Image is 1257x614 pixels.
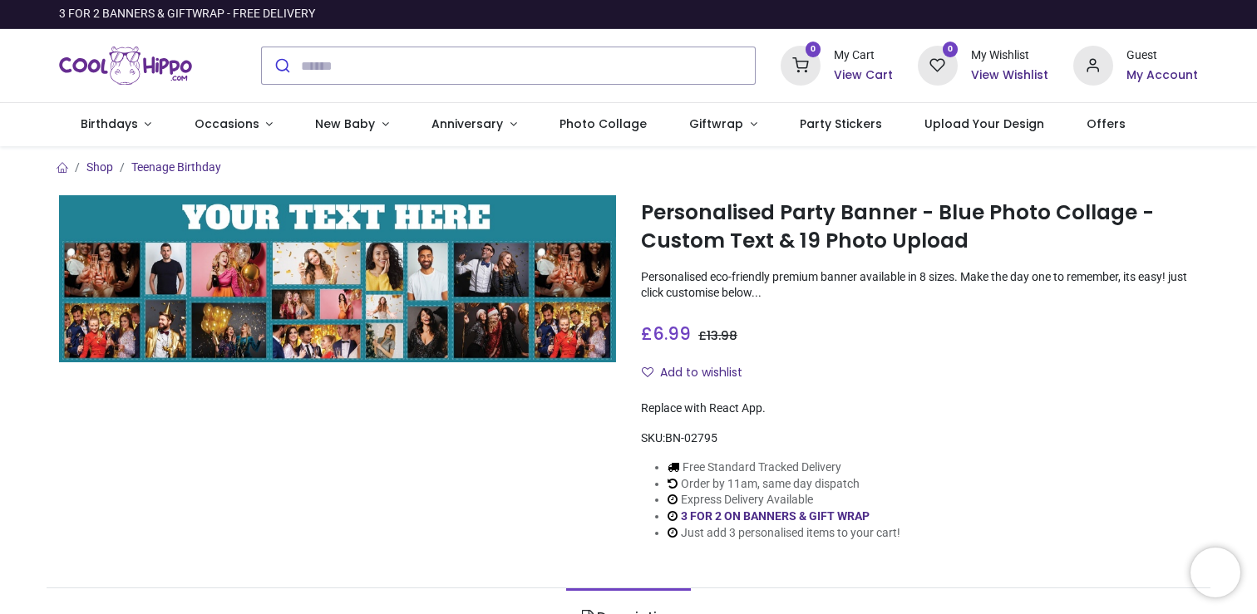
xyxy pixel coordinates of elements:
[681,509,870,523] a: 3 FOR 2 ON BANNERS & GIFT WRAP
[1190,548,1240,597] iframe: Brevo live chat
[668,476,900,493] li: Order by 11am, same day dispatch
[918,58,958,71] a: 0
[195,115,259,132] span: Occasions
[668,103,778,146] a: Giftwrap
[131,160,221,174] a: Teenage Birthday
[59,6,315,22] div: 3 FOR 2 BANNERS & GIFTWRAP - FREE DELIVERY
[1126,67,1198,84] a: My Account
[641,269,1198,302] p: Personalised eco-friendly premium banner available in 8 sizes. Make the day one to remember, its ...
[971,47,1048,64] div: My Wishlist
[689,115,743,132] span: Giftwrap
[668,492,900,508] li: Express Delivery Available
[59,42,192,89] a: Logo of Cool Hippo
[943,42,959,57] sup: 0
[315,115,375,132] span: New Baby
[834,67,893,84] a: View Cart
[698,327,737,344] span: £
[641,322,691,346] span: £
[59,195,616,362] img: Personalised Party Banner - Blue Photo Collage - Custom Text & 19 Photo Upload
[81,115,138,132] span: Birthdays
[1087,115,1126,132] span: Offers
[431,115,503,132] span: Anniversary
[641,400,1198,417] div: Replace with React App.
[707,327,737,344] span: 13.98
[59,42,192,89] img: Cool Hippo
[410,103,538,146] a: Anniversary
[924,115,1044,132] span: Upload Your Design
[641,199,1198,256] h1: Personalised Party Banner - Blue Photo Collage - Custom Text & 19 Photo Upload
[1126,47,1198,64] div: Guest
[641,359,757,387] button: Add to wishlistAdd to wishlist
[665,431,717,445] span: BN-02795
[173,103,294,146] a: Occasions
[806,42,821,57] sup: 0
[86,160,113,174] a: Shop
[849,6,1198,22] iframe: Customer reviews powered by Trustpilot
[559,115,647,132] span: Photo Collage
[668,525,900,542] li: Just add 3 personalised items to your cart!
[653,322,691,346] span: 6.99
[262,47,301,84] button: Submit
[641,430,1198,447] div: SKU:
[800,115,882,132] span: Party Stickers
[781,58,821,71] a: 0
[59,103,173,146] a: Birthdays
[834,47,893,64] div: My Cart
[642,366,653,378] i: Add to wishlist
[668,459,900,476] li: Free Standard Tracked Delivery
[971,67,1048,84] a: View Wishlist
[294,103,411,146] a: New Baby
